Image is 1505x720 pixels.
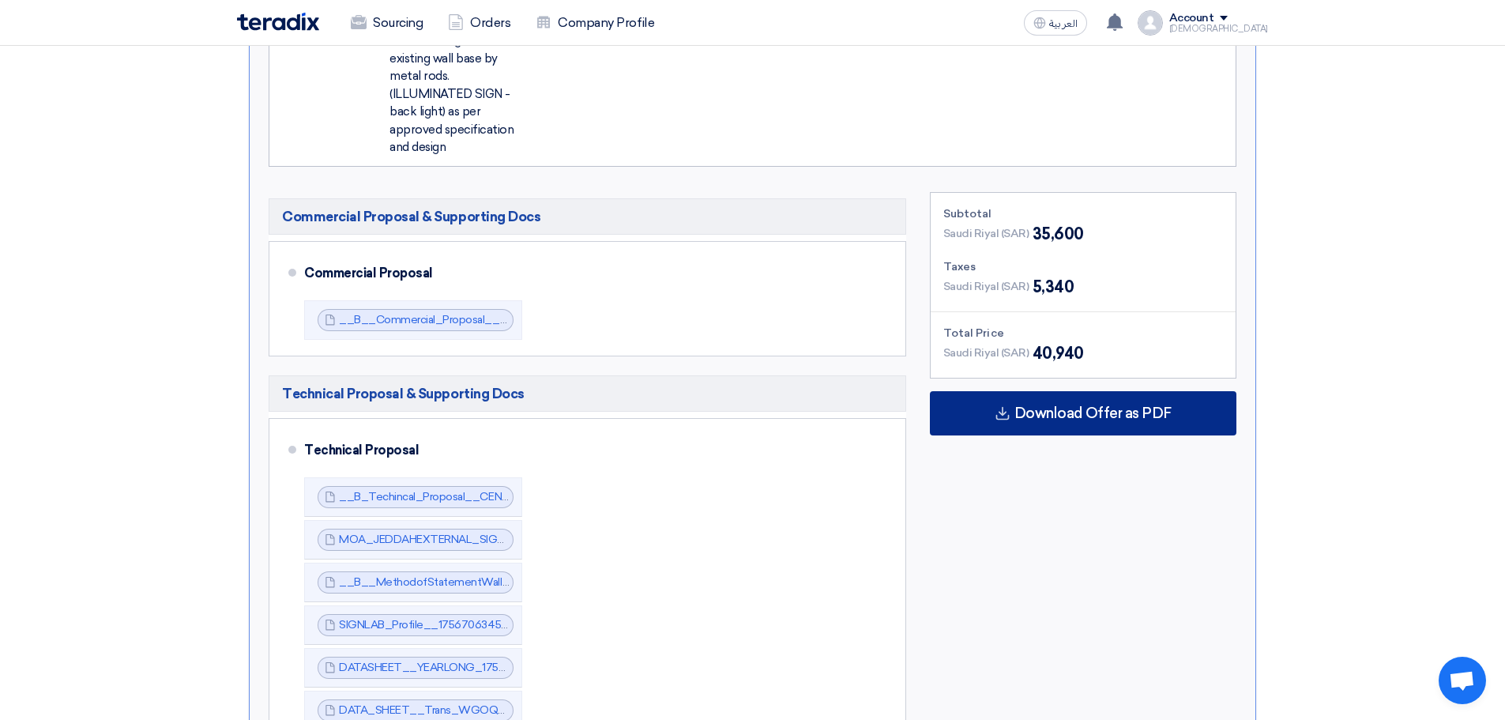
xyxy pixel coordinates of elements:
div: [DEMOGRAPHIC_DATA] [1169,25,1268,33]
img: Teradix logo [237,13,319,31]
div: Subtotal [943,205,1223,222]
span: 5,340 [1033,275,1074,299]
span: 40,940 [1033,341,1084,365]
a: __B__Commercial_Proposal__CENOMI__Wall_Reception_Signage_for_Management_Office__JJ_1756706268100.pdf [339,313,954,326]
a: DATASHEET__YEARLONG_1756706825991.pdf [339,661,581,674]
div: Taxes [943,258,1223,275]
span: 35,600 [1033,222,1084,246]
span: Download Offer as PDF [1014,406,1172,420]
span: Saudi Riyal (SAR) [943,278,1029,295]
a: __B__MethodofStatementWallReceptionSignage_1756706180527.pdf [339,575,700,589]
div: Total Price [943,325,1223,341]
span: Commercial Proposal & Supporting Docs [282,207,540,226]
span: Saudi Riyal (SAR) [943,225,1029,242]
img: profile_test.png [1138,10,1163,36]
div: Commercial Proposal [304,254,880,292]
span: Technical Proposal & Supporting Docs [282,384,525,403]
a: SIGNLAB_Profile__1756706345378.pdf [339,618,540,631]
a: DATA_SHEET__Trans_WGOQ_LED_Power_Supply_1756706826078.pdf [339,703,716,717]
a: __B_Techincal_Proposal__CENOMI__Wall_Reception_Signage_for_Management_Office__JJ_1756704548936.pdf [339,490,939,503]
a: Company Profile [523,6,667,40]
a: Sourcing [338,6,435,40]
span: العربية [1049,18,1078,29]
button: العربية [1024,10,1087,36]
div: Technical Proposal [304,432,880,469]
a: MOA_JEDDAHEXTERNAL_SIGNAGESAPRIL__NORTH_ELEVATION_1756704720920.pdf [339,533,792,546]
div: Account [1169,12,1214,25]
a: دردشة مفتوحة [1439,657,1486,704]
a: Orders [435,6,523,40]
span: Saudi Riyal (SAR) [943,345,1029,361]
